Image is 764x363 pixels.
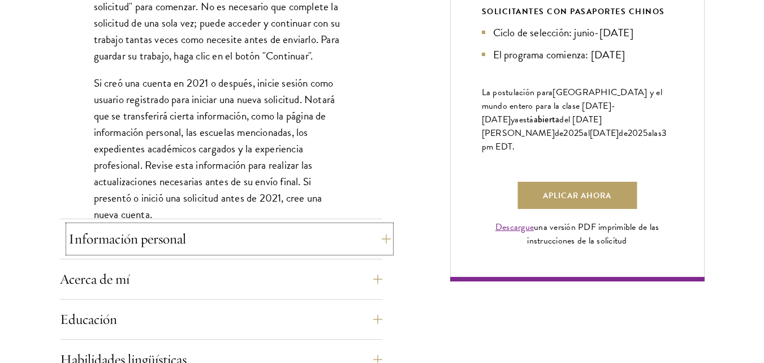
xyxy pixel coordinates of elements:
font: Ciclo de selección: junio-[DATE] [493,24,633,41]
font: una versión PDF imprimible de las instrucciones de la solicitud [527,220,659,247]
a: Aplicar ahora [517,182,637,209]
font: a [648,126,652,140]
font: Aplicar ahora [543,190,611,202]
font: al [584,126,590,140]
font: [DATE] [590,126,619,140]
font: de [555,126,564,140]
font: El programa comienza: [DATE] [493,46,625,63]
font: [GEOGRAPHIC_DATA] y el mundo entero para la clase [DATE]-[DATE] [482,86,662,126]
font: 2025 [628,126,648,140]
font: Educación [60,310,117,328]
font: las [652,126,662,140]
font: SOLICITANTES CON PASAPORTES CHINOS [482,6,665,18]
font: 3 pm EDT. [482,126,667,153]
font: Acerca de mí [60,270,130,288]
a: Descargue [495,220,534,234]
button: Información personal [68,225,391,253]
font: La postulación para [482,86,553,99]
button: Acerca de mí [60,266,382,293]
font: Información personal [68,230,186,247]
font: Si creó una cuenta en 2021 o después, inicie sesión como usuario registrado para iniciar una nuev... [94,75,335,223]
font: ya [511,113,519,126]
font: está [519,113,534,126]
font: 2025 [563,126,584,140]
button: Educación [60,306,382,333]
font: abierta [534,113,560,126]
font: de [619,126,628,140]
font: del [DATE][PERSON_NAME] [482,113,602,140]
